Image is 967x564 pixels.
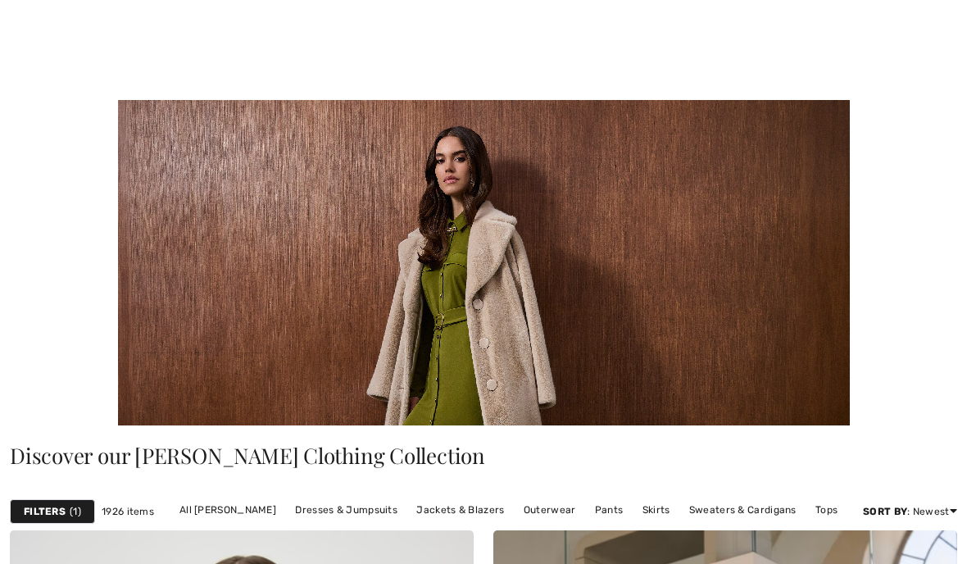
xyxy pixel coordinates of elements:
[863,506,907,517] strong: Sort By
[287,499,406,521] a: Dresses & Jumpsuits
[681,499,805,521] a: Sweaters & Cardigans
[118,100,850,425] img: Joseph Ribkoff Canada: Women's Clothing Online | 1ère Avenue
[24,504,66,519] strong: Filters
[634,499,679,521] a: Skirts
[408,499,512,521] a: Jackets & Blazers
[863,504,957,519] div: : Newest
[587,499,632,521] a: Pants
[10,441,485,470] span: Discover our [PERSON_NAME] Clothing Collection
[515,499,584,521] a: Outerwear
[102,504,154,519] span: 1926 items
[70,504,81,519] span: 1
[171,499,284,521] a: All [PERSON_NAME]
[807,499,846,521] a: Tops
